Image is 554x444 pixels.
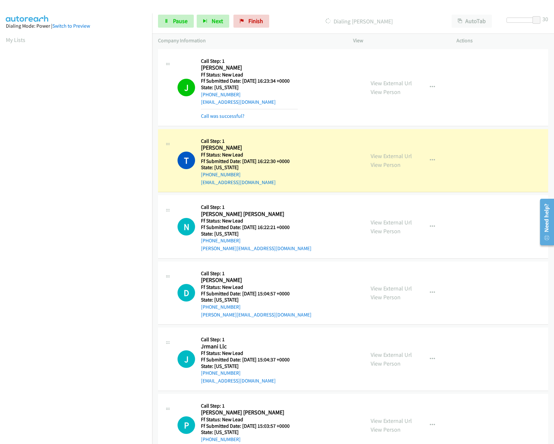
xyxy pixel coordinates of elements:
[371,219,412,226] a: View External Url
[201,436,241,442] a: [PHONE_NUMBER]
[201,78,298,84] h5: Ff Submitted Date: [DATE] 16:23:34 +0000
[201,297,311,303] h5: State: [US_STATE]
[178,152,195,169] h1: T
[371,360,401,367] a: View Person
[201,144,298,152] h2: [PERSON_NAME]
[201,336,290,343] h5: Call Step: 1
[456,37,548,45] p: Actions
[371,293,401,301] a: View Person
[178,350,195,368] h1: J
[201,304,241,310] a: [PHONE_NUMBER]
[201,245,311,251] a: [PERSON_NAME][EMAIL_ADDRESS][DOMAIN_NAME]
[201,363,290,370] h5: State: [US_STATE]
[201,72,298,78] h5: Ff Status: New Lead
[371,426,401,433] a: View Person
[178,218,195,235] div: The call is yet to be attempted
[201,350,290,357] h5: Ff Status: New Lead
[201,158,298,165] h5: Ff Submitted Date: [DATE] 16:22:30 +0000
[201,99,276,105] a: [EMAIL_ADDRESS][DOMAIN_NAME]
[178,416,195,434] div: The call is yet to be attempted
[201,152,298,158] h5: Ff Status: New Lead
[158,15,194,28] a: Pause
[233,15,269,28] a: Finish
[201,370,241,376] a: [PHONE_NUMBER]
[6,50,152,359] iframe: Dialpad
[178,218,195,235] h1: N
[371,152,412,160] a: View External Url
[197,15,229,28] button: Next
[201,113,244,119] a: Call was successful?
[201,416,290,423] h5: Ff Status: New Lead
[201,290,311,297] h5: Ff Submitted Date: [DATE] 15:04:57 +0000
[52,23,90,29] a: Switch to Preview
[201,343,290,350] h2: Jrmani Llc
[371,227,401,235] a: View Person
[201,312,311,318] a: [PERSON_NAME][EMAIL_ADDRESS][DOMAIN_NAME]
[201,138,298,144] h5: Call Step: 1
[201,378,276,384] a: [EMAIL_ADDRESS][DOMAIN_NAME]
[201,231,311,237] h5: State: [US_STATE]
[371,79,412,87] a: View External Url
[201,357,290,363] h5: Ff Submitted Date: [DATE] 15:04:37 +0000
[173,17,188,25] span: Pause
[201,179,276,185] a: [EMAIL_ADDRESS][DOMAIN_NAME]
[353,37,445,45] p: View
[201,270,311,277] h5: Call Step: 1
[6,22,146,30] div: Dialing Mode: Power |
[452,15,492,28] button: AutoTab
[201,91,241,98] a: [PHONE_NUMBER]
[201,409,290,416] h2: [PERSON_NAME] [PERSON_NAME]
[201,403,290,409] h5: Call Step: 1
[178,350,195,368] div: The call is yet to be attempted
[201,423,290,429] h5: Ff Submitted Date: [DATE] 15:03:57 +0000
[278,17,440,26] p: Dialing [PERSON_NAME]
[201,224,311,231] h5: Ff Submitted Date: [DATE] 16:22:21 +0000
[201,210,298,218] h2: [PERSON_NAME] [PERSON_NAME]
[6,36,25,44] a: My Lists
[371,417,412,424] a: View External Url
[201,218,311,224] h5: Ff Status: New Lead
[201,237,241,244] a: [PHONE_NUMBER]
[371,88,401,96] a: View Person
[201,64,298,72] h2: [PERSON_NAME]
[248,17,263,25] span: Finish
[178,79,195,96] h1: J
[178,416,195,434] h1: P
[201,276,311,284] h2: [PERSON_NAME]
[201,171,241,178] a: [PHONE_NUMBER]
[542,15,548,23] div: 30
[201,204,311,210] h5: Call Step: 1
[201,58,298,64] h5: Call Step: 1
[535,196,554,248] iframe: Resource Center
[201,429,290,436] h5: State: [US_STATE]
[158,37,341,45] p: Company Information
[201,84,298,91] h5: State: [US_STATE]
[212,17,223,25] span: Next
[201,164,298,171] h5: State: [US_STATE]
[178,284,195,302] h1: D
[371,285,412,292] a: View External Url
[201,284,311,290] h5: Ff Status: New Lead
[178,284,195,302] div: The call is yet to be attempted
[371,161,401,168] a: View Person
[371,351,412,358] a: View External Url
